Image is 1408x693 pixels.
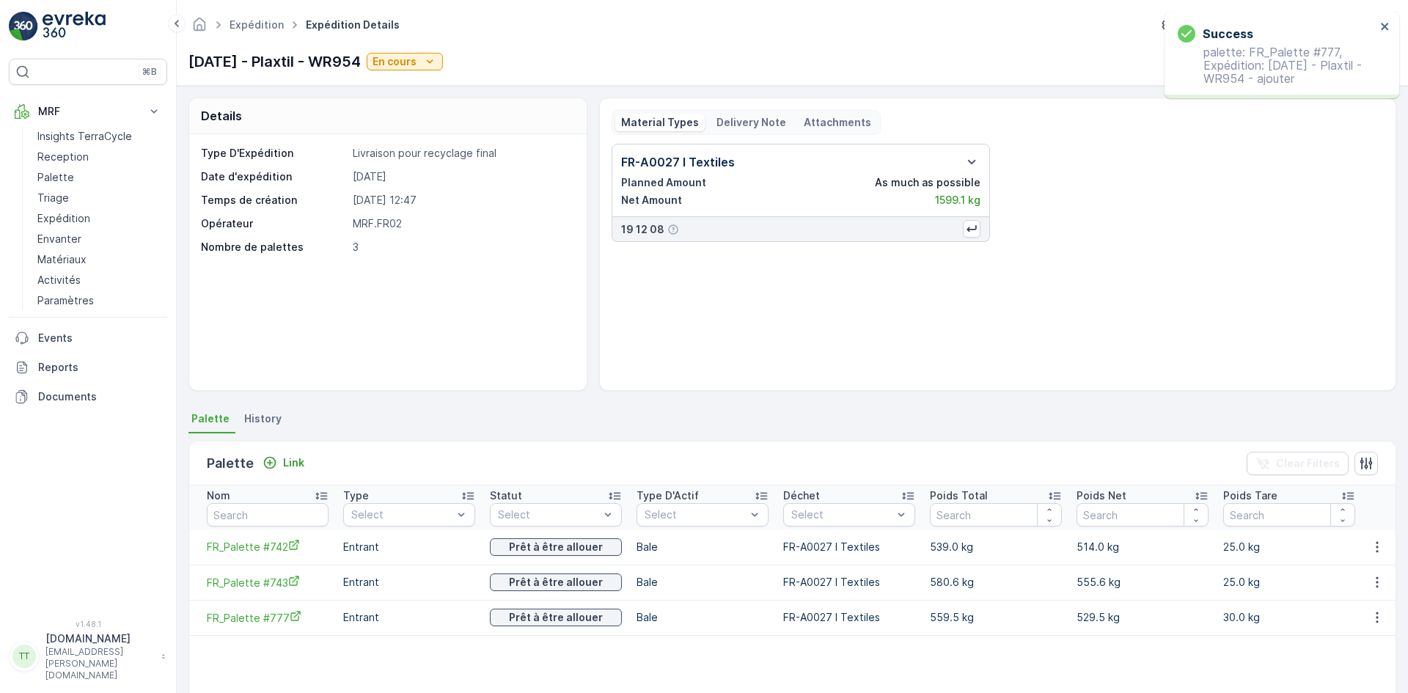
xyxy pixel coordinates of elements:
p: Select [645,507,746,522]
p: Matériaux [37,252,87,267]
p: Material Types [621,115,699,130]
p: ⌘B [142,66,157,78]
p: Statut [490,488,522,503]
h3: Success [1203,25,1253,43]
p: Palette [207,453,254,474]
p: Prêt à être allouer [509,575,603,590]
img: logo_light-DOdMpM7g.png [43,12,106,41]
a: Reception [32,147,167,167]
td: FR-A0027 I Textiles [776,529,923,565]
input: Search [1077,503,1209,527]
button: MRF [9,97,167,126]
p: FR-A0027 I Textiles [621,153,735,171]
input: Search [207,503,329,527]
p: As much as possible [875,175,980,190]
div: Help Tooltip Icon [667,224,679,235]
td: 30.0 kg [1216,600,1363,635]
p: Select [791,507,892,522]
a: Matériaux [32,249,167,270]
td: 529.5 kg [1069,600,1216,635]
p: Poids Net [1077,488,1126,503]
span: Palette [191,411,230,426]
td: 25.0 kg [1216,529,1363,565]
p: Insights TerraCycle [37,129,132,144]
td: Entrant [336,600,483,635]
button: Clear Filters [1247,452,1349,475]
p: En cours [373,54,417,69]
p: Net Amount [621,193,682,208]
td: 514.0 kg [1069,529,1216,565]
p: Opérateur [201,216,347,231]
td: 25.0 kg [1216,565,1363,600]
input: Search [930,503,1062,527]
a: Reports [9,353,167,382]
p: 19 12 08 [621,222,664,237]
button: En cours [367,53,443,70]
p: Poids Total [930,488,988,503]
p: Déchet [783,488,820,503]
p: Envanter [37,232,81,246]
p: Prêt à être allouer [509,610,603,625]
p: 3 [353,240,571,254]
button: Prêt à être allouer [490,573,622,591]
td: FR-A0027 I Textiles [776,565,923,600]
p: Select [351,507,452,522]
button: Link [257,454,310,472]
div: TT [12,645,36,668]
a: FR_Palette #742 [207,539,329,554]
td: 559.5 kg [923,600,1069,635]
p: 1599.1 kg [935,193,980,208]
button: TT[DOMAIN_NAME][EMAIL_ADDRESS][PERSON_NAME][DOMAIN_NAME] [9,631,167,681]
td: Bale [629,600,776,635]
span: History [244,411,282,426]
p: Nombre de palettes [201,240,347,254]
a: Envanter [32,229,167,249]
td: 580.6 kg [923,565,1069,600]
p: Prêt à être allouer [509,540,603,554]
a: Documents [9,382,167,411]
p: Details [201,107,242,125]
p: Palette [37,170,74,185]
p: Documents [38,389,161,404]
a: Expédition [32,208,167,229]
p: Link [283,455,304,470]
p: Date d'expédition [201,169,347,184]
p: Events [38,331,161,345]
button: close [1380,21,1390,34]
td: Bale [629,565,776,600]
p: Nom [207,488,230,503]
p: Expédition [37,211,90,226]
p: Type [343,488,369,503]
a: Insights TerraCycle [32,126,167,147]
a: FR_Palette #743 [207,575,329,590]
td: FR-A0027 I Textiles [776,600,923,635]
td: Entrant [336,529,483,565]
a: Expédition [230,18,284,31]
p: Temps de création [201,193,347,208]
img: logo [9,12,38,41]
p: Triage [37,191,69,205]
p: Poids Tare [1223,488,1277,503]
p: Type D'Actif [637,488,699,503]
p: Type D'Expédition [201,146,347,161]
p: Reception [37,150,89,164]
p: MRF [38,104,138,119]
td: Entrant [336,565,483,600]
p: Delivery Note [716,115,786,130]
p: Paramètres [37,293,94,308]
a: FR_Palette #777 [207,610,329,626]
td: 539.0 kg [923,529,1069,565]
p: [DATE] [353,169,571,184]
p: Activités [37,273,81,287]
p: MRF.FR02 [353,216,571,231]
button: Prêt à être allouer [490,609,622,626]
a: Events [9,323,167,353]
p: Reports [38,360,161,375]
a: Palette [32,167,167,188]
p: [DATE] 12:47 [353,193,571,208]
span: v 1.48.1 [9,620,167,628]
p: Planned Amount [621,175,706,190]
a: Homepage [191,22,208,34]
